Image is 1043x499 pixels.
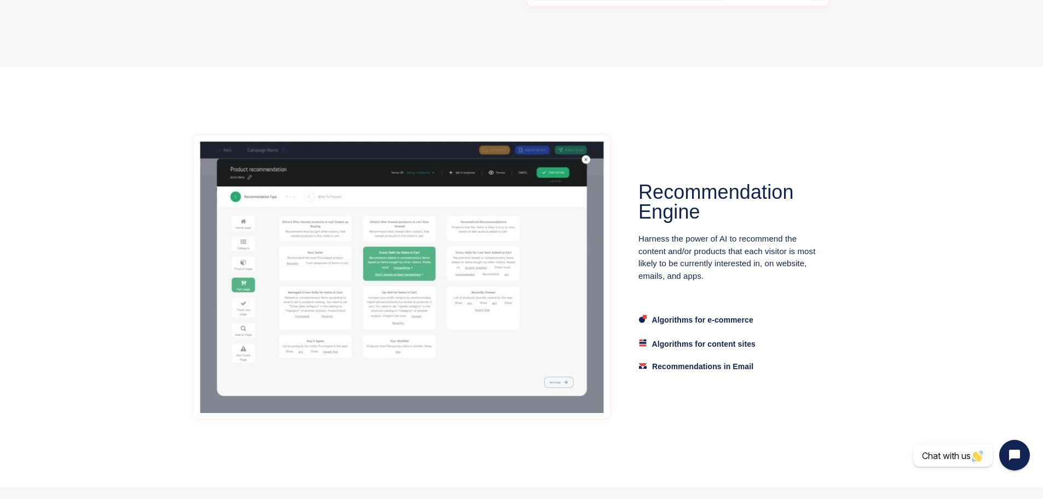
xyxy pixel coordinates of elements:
span: Algorithms for e-commerce [652,316,753,325]
p: Harness the power of AI to recommend the content and/or products that each visitor is most likely... [638,233,822,282]
h2: Recommendation Engine [638,182,822,222]
span: Algorithms for content sites [652,340,755,348]
span: Recommendations in Email [652,362,753,371]
img: Product recommendation scaled [199,141,605,413]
